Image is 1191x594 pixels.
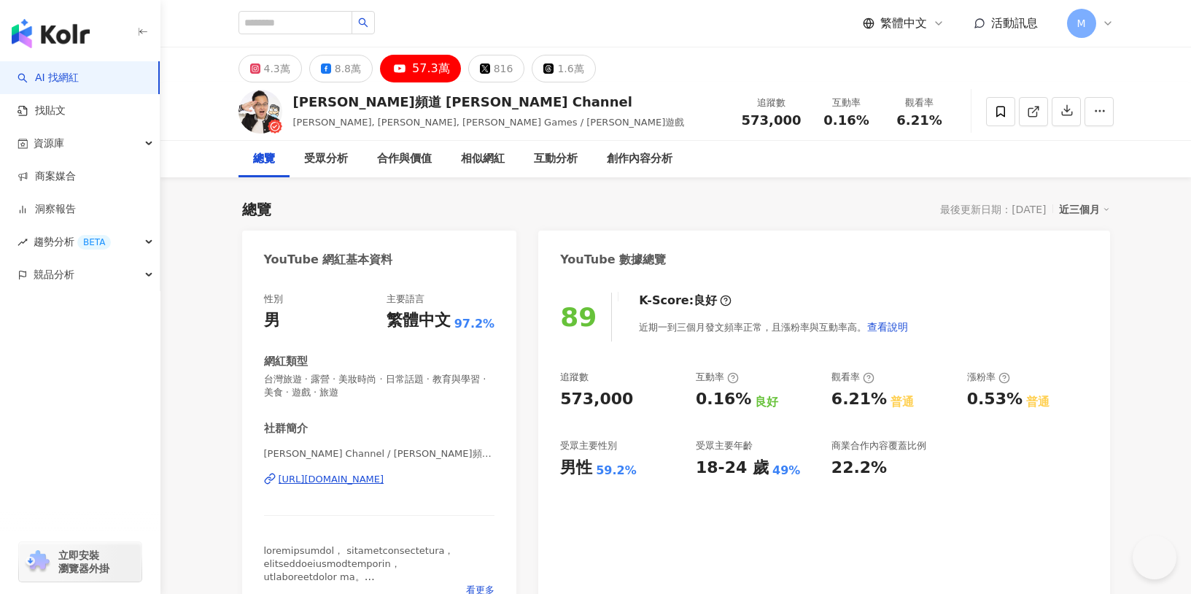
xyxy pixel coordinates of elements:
div: K-Score : [639,293,732,309]
div: 觀看率 [831,371,874,384]
div: 良好 [694,293,717,309]
div: BETA [77,235,111,250]
img: chrome extension [23,550,52,574]
div: 良好 [755,394,778,410]
div: 主要語言 [387,293,424,306]
div: 8.8萬 [335,58,361,79]
span: rise [18,237,28,247]
div: 創作內容分析 [607,150,672,168]
span: 活動訊息 [991,16,1038,30]
a: chrome extension立即安裝 瀏覽器外掛 [19,542,141,582]
span: 資源庫 [34,127,64,160]
button: 57.3萬 [380,55,461,82]
div: 89 [560,302,597,332]
div: 受眾主要性別 [560,439,617,452]
div: 0.16% [696,388,751,411]
div: 男性 [560,457,592,479]
span: 查看說明 [867,321,908,333]
div: 普通 [1026,394,1050,410]
img: KOL Avatar [238,90,282,134]
div: 近期一到三個月發文頻率正常，且漲粉率與互動率高。 [639,312,909,342]
div: 男 [264,309,280,332]
span: 573,000 [742,112,802,128]
div: 49% [772,463,800,479]
div: 追蹤數 [560,371,589,384]
div: 互動率 [696,371,739,384]
div: 受眾分析 [304,150,348,168]
button: 1.6萬 [532,55,595,82]
div: 59.2% [596,463,637,479]
div: [PERSON_NAME]頻道 [PERSON_NAME] Channel [293,93,685,111]
span: [PERSON_NAME] Channel / [PERSON_NAME]頻道 | @alanchanneljp | UCLh9M5KxWSlIqh2EC8ja_ug [264,447,495,460]
div: 18-24 歲 [696,457,769,479]
div: 繁體中文 [387,309,451,332]
div: 普通 [891,394,914,410]
span: 97.2% [454,316,495,332]
div: 商業合作內容覆蓋比例 [831,439,926,452]
div: [URL][DOMAIN_NAME] [279,473,384,486]
button: 查看說明 [866,312,909,342]
div: 最後更新日期：[DATE] [940,204,1046,215]
div: 性別 [264,293,283,306]
iframe: Help Scout Beacon - Open [1133,536,1176,579]
div: 觀看率 [892,96,947,110]
button: 8.8萬 [309,55,373,82]
div: 網紅類型 [264,354,308,369]
div: 近三個月 [1059,200,1110,219]
div: 相似網紅 [461,150,505,168]
div: 合作與價值 [377,150,432,168]
span: 0.16% [823,113,869,128]
div: 總覽 [242,199,271,220]
span: 競品分析 [34,258,74,291]
div: 追蹤數 [742,96,802,110]
div: 總覽 [253,150,275,168]
span: 立即安裝 瀏覽器外掛 [58,549,109,575]
div: 受眾主要年齡 [696,439,753,452]
div: 57.3萬 [412,58,450,79]
span: 繁體中文 [880,15,927,31]
span: 趨勢分析 [34,225,111,258]
span: [PERSON_NAME], [PERSON_NAME], [PERSON_NAME] Games / [PERSON_NAME]遊戲 [293,117,685,128]
a: 找貼文 [18,104,66,118]
div: 互動率 [819,96,874,110]
a: [URL][DOMAIN_NAME] [264,473,495,486]
div: 漲粉率 [967,371,1010,384]
div: YouTube 網紅基本資料 [264,252,393,268]
div: 816 [494,58,513,79]
img: logo [12,19,90,48]
span: 6.21% [896,113,942,128]
div: 0.53% [967,388,1023,411]
a: searchAI 找網紅 [18,71,79,85]
span: 台灣旅遊 · 露營 · 美妝時尚 · 日常話題 · 教育與學習 · 美食 · 遊戲 · 旅遊 [264,373,495,399]
a: 商案媒合 [18,169,76,184]
div: 1.6萬 [557,58,583,79]
div: 573,000 [560,388,633,411]
span: search [358,18,368,28]
div: 社群簡介 [264,421,308,436]
div: 互動分析 [534,150,578,168]
a: 洞察報告 [18,202,76,217]
div: 6.21% [831,388,887,411]
div: 22.2% [831,457,887,479]
span: M [1076,15,1085,31]
button: 816 [468,55,525,82]
div: 4.3萬 [264,58,290,79]
button: 4.3萬 [238,55,302,82]
div: YouTube 數據總覽 [560,252,666,268]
